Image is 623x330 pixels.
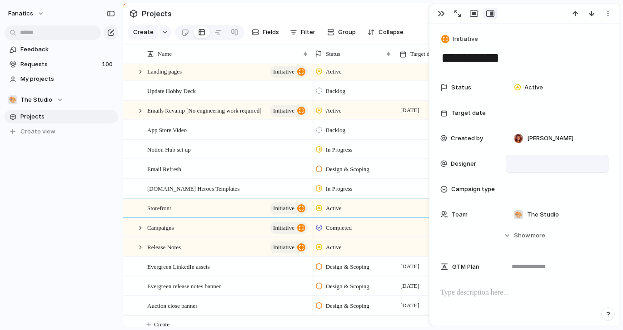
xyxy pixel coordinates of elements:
[451,108,486,118] span: Target date
[451,159,476,168] span: Designer
[527,134,573,143] span: [PERSON_NAME]
[5,72,118,86] a: My projects
[338,28,356,37] span: Group
[147,202,171,213] span: Storefront
[147,163,181,174] span: Email Refresh
[323,25,360,39] button: Group
[514,210,523,219] div: 🎨
[102,60,115,69] span: 100
[158,49,172,59] span: Name
[326,87,345,96] span: Backlog
[270,66,308,78] button: initiative
[301,28,315,37] span: Filter
[147,105,262,115] span: Emails Revamp [No engineering work required]
[326,49,340,59] span: Status
[270,202,308,214] button: initiative
[270,241,308,253] button: initiative
[5,125,118,138] button: Create view
[453,34,478,44] span: Initiative
[326,223,352,232] span: Completed
[5,43,118,56] a: Feedback
[20,45,115,54] span: Feedback
[398,261,422,272] span: [DATE]
[531,231,545,240] span: more
[326,165,369,174] span: Design & Scoping
[5,58,118,71] a: Requests100
[8,9,33,18] span: fanatics
[20,112,115,121] span: Projects
[326,106,342,115] span: Active
[452,210,468,219] span: Team
[147,300,197,310] span: Auction close banner
[147,222,174,232] span: Campaigns
[20,74,115,84] span: My projects
[147,124,187,135] span: App Store Video
[398,105,422,116] span: [DATE]
[147,66,182,76] span: Landing pages
[514,231,530,240] span: Show
[147,261,210,271] span: Evergreen LinkedIn assets
[140,5,174,22] span: Projects
[410,49,437,59] span: Target date
[326,282,369,291] span: Design & Scoping
[326,145,353,154] span: In Progress
[286,25,319,39] button: Filter
[147,85,196,96] span: Update Hobby Deck
[364,25,407,39] button: Collapse
[248,25,283,39] button: Fields
[326,301,369,310] span: Design & Scoping
[20,95,52,104] span: The Studio
[147,241,181,252] span: Release Notes
[452,262,479,271] span: GTM Plan
[379,28,404,37] span: Collapse
[273,65,294,78] span: initiative
[270,105,308,117] button: initiative
[273,202,294,215] span: initiative
[326,126,345,135] span: Backlog
[451,83,471,92] span: Status
[147,144,191,154] span: Notion Hub set up
[5,93,118,107] button: 🎨The Studio
[524,83,543,92] span: Active
[133,28,154,37] span: Create
[20,60,99,69] span: Requests
[5,110,118,123] a: Projects
[147,183,239,193] span: [DOMAIN_NAME] Heroes Templates
[154,320,169,329] span: Create
[128,25,158,39] button: Create
[326,67,342,76] span: Active
[273,104,294,117] span: initiative
[326,204,342,213] span: Active
[8,95,17,104] div: 🎨
[527,210,559,219] span: The Studio
[4,6,49,21] button: fanatics
[147,281,221,291] span: Evergreen release notes banner
[439,33,481,46] button: Initiative
[398,300,422,311] span: [DATE]
[273,222,294,234] span: initiative
[326,184,353,193] span: In Progress
[273,241,294,254] span: initiative
[20,127,55,136] span: Create view
[326,243,342,252] span: Active
[326,262,369,271] span: Design & Scoping
[398,281,422,291] span: [DATE]
[270,222,308,234] button: initiative
[440,227,608,244] button: Showmore
[451,185,495,194] span: Campaign type
[451,134,483,143] span: Created by
[263,28,279,37] span: Fields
